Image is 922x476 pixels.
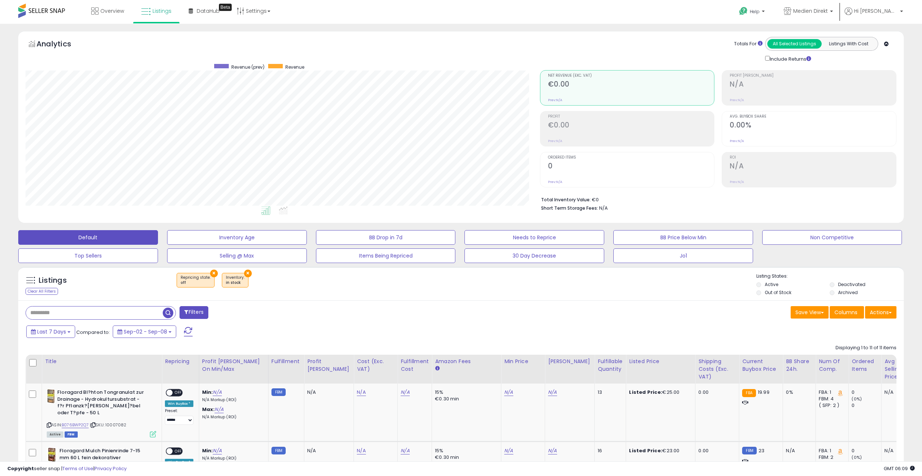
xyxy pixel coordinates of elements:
[26,325,75,338] button: Last 7 Days
[734,41,763,47] div: Totals For
[759,447,764,454] span: 23
[730,74,896,78] span: Profit [PERSON_NAME]
[62,422,89,428] a: B076BWP2Q7
[819,402,843,409] div: ( SFP: 2 )
[845,7,903,24] a: Hi [PERSON_NAME]
[57,389,146,418] b: Floragard Bl?hton Tongranulat zur Drainage - Hydrokultursubstrat - f?r Pflanzk?[PERSON_NAME]?bel ...
[613,248,753,263] button: Jo1
[307,448,348,454] div: N/A
[730,180,744,184] small: Prev: N/A
[548,98,562,102] small: Prev: N/A
[629,448,690,454] div: €23.00
[285,64,304,70] span: Revenue
[202,447,213,454] b: Min:
[7,465,127,472] div: seller snap | |
[357,447,366,454] a: N/A
[37,328,66,335] span: Last 7 Days
[435,389,495,396] div: 15%
[821,39,876,49] button: Listings With Cost
[819,358,845,373] div: Num of Comp.
[47,431,63,438] span: All listings currently available for purchase on Amazon
[548,358,591,365] div: [PERSON_NAME]
[202,397,263,403] p: N/A Markup (ROI)
[629,447,662,454] b: Listed Price:
[750,8,760,15] span: Help
[202,406,215,413] b: Max:
[765,281,778,287] label: Active
[271,358,301,365] div: Fulfillment
[165,400,193,407] div: Win BuyBox *
[316,248,456,263] button: Items Being Repriced
[181,275,211,286] span: Repricing state :
[730,98,744,102] small: Prev: N/A
[836,344,896,351] div: Displaying 1 to 11 of 11 items
[180,306,208,319] button: Filters
[884,465,915,472] span: 2025-09-17 06:09 GMT
[765,289,791,296] label: Out of Stock
[210,270,218,277] button: ×
[401,447,409,454] a: N/A
[226,275,244,286] span: Inventory :
[541,195,891,203] li: €0
[698,389,733,396] div: 0.00
[36,39,85,51] h5: Analytics
[819,396,843,402] div: FBM: 4
[316,230,456,245] button: BB Drop in 7d
[100,7,124,15] span: Overview
[7,465,34,472] strong: Copyright
[215,406,223,413] a: N/A
[271,447,286,454] small: FBM
[504,389,513,396] a: N/A
[852,389,881,396] div: 0
[18,230,158,245] button: Default
[231,64,265,70] span: Revenue (prev)
[598,389,620,396] div: 13
[834,309,857,316] span: Columns
[548,156,714,160] span: Ordered Items
[464,248,604,263] button: 30 Day Decrease
[742,358,780,373] div: Current Buybox Price
[742,389,756,397] small: FBA
[599,205,608,212] span: N/A
[629,389,690,396] div: €25.00
[852,358,878,373] div: Ordered Items
[307,389,348,396] div: N/A
[698,358,736,381] div: Shipping Costs (Exc. VAT)
[76,329,110,336] span: Compared to:
[45,358,159,365] div: Title
[598,358,623,373] div: Fulfillable Quantity
[730,80,896,90] h2: N/A
[435,396,495,402] div: €0.30 min
[767,39,822,49] button: All Selected Listings
[202,358,265,373] div: Profit [PERSON_NAME] on Min/Max
[786,389,810,396] div: 0%
[197,7,220,15] span: DataHub
[793,7,828,15] span: Medien Direkt
[884,389,909,396] div: N/A
[226,280,244,285] div: in stock
[435,448,495,454] div: 15%
[65,431,78,438] span: FBM
[733,1,772,24] a: Help
[541,205,598,211] b: Short Term Storage Fees:
[39,275,67,286] h5: Listings
[884,358,911,381] div: Avg Selling Price
[756,273,904,280] p: Listing States:
[165,408,193,425] div: Preset:
[786,358,813,373] div: BB Share 24h.
[730,156,896,160] span: ROI
[730,115,896,119] span: Avg. Buybox Share
[852,396,862,402] small: (0%)
[435,358,498,365] div: Amazon Fees
[26,288,58,295] div: Clear All Filters
[435,454,495,461] div: €0.30 min
[153,7,171,15] span: Listings
[181,280,211,285] div: off
[167,248,307,263] button: Selling @ Max
[357,389,366,396] a: N/A
[730,121,896,131] h2: 0.00%
[548,389,557,396] a: N/A
[742,447,756,454] small: FBM
[165,358,196,365] div: Repricing
[548,74,714,78] span: Net Revenue (Exc. VAT)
